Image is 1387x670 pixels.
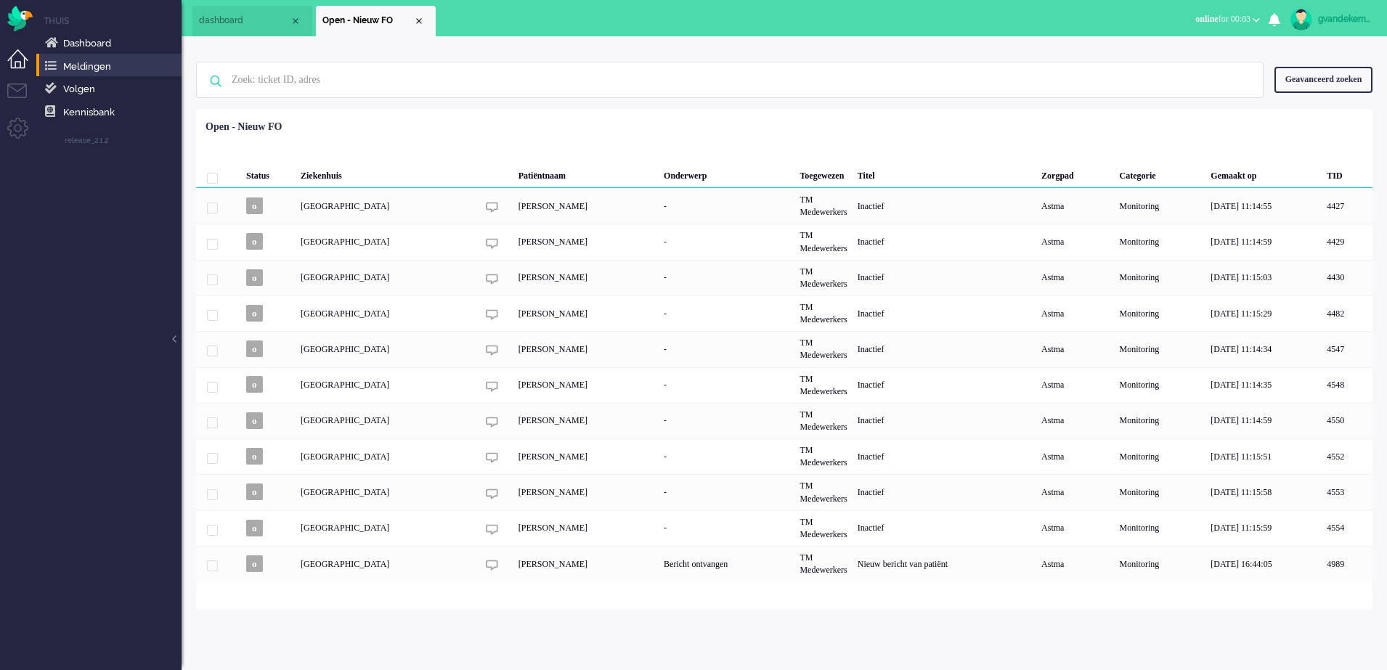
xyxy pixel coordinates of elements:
[42,58,182,74] a: Notifications menu item
[246,376,263,393] span: o
[486,344,498,356] img: ic_chat_grey.svg
[659,260,794,295] div: -
[659,188,794,224] div: -
[1322,224,1372,259] div: 4429
[1036,403,1114,438] div: Astma
[853,188,1036,224] div: Inactief
[853,260,1036,295] div: Inactief
[513,188,659,224] div: [PERSON_NAME]
[246,448,263,465] span: o
[1036,188,1114,224] div: Astma
[853,546,1036,581] div: Nieuw bericht van patiënt
[196,510,1372,546] div: 4554
[1322,403,1372,438] div: 4550
[659,474,794,510] div: -
[192,6,312,36] li: Dashboard
[1036,260,1114,295] div: Astma
[1195,14,1250,24] span: for 00:03
[296,510,477,546] div: [GEOGRAPHIC_DATA]
[513,438,659,474] div: [PERSON_NAME]
[794,295,852,331] div: TM Medewerkers
[486,452,498,464] img: ic_chat_grey.svg
[794,474,852,510] div: TM Medewerkers
[196,260,1372,295] div: 4430
[1322,188,1372,224] div: 4427
[1322,510,1372,546] div: 4554
[486,416,498,428] img: ic_chat_grey.svg
[1036,438,1114,474] div: Astma
[1322,295,1372,331] div: 4482
[241,159,296,188] div: Status
[42,104,182,120] a: Knowledge base
[794,546,852,581] div: TM Medewerkers
[296,546,477,581] div: [GEOGRAPHIC_DATA]
[659,331,794,367] div: -
[853,224,1036,259] div: Inactief
[1274,67,1372,92] div: Geavanceerd zoeken
[1288,9,1372,30] a: gvandekempe
[290,15,301,27] div: Close tab
[1036,546,1114,581] div: Astma
[296,367,477,403] div: [GEOGRAPHIC_DATA]
[296,188,477,224] div: [GEOGRAPHIC_DATA]
[413,15,425,27] div: Close tab
[1115,403,1206,438] div: Monitoring
[1115,510,1206,546] div: Monitoring
[794,403,852,438] div: TM Medewerkers
[794,438,852,474] div: TM Medewerkers
[1205,331,1322,367] div: [DATE] 11:14:34
[42,35,182,51] a: Dashboard menu item
[7,9,33,20] a: Omnidesk
[1115,438,1206,474] div: Monitoring
[196,403,1372,438] div: 4550
[206,120,282,134] div: Open - Nieuw FO
[246,555,263,572] span: o
[659,159,794,188] div: Onderwerp
[196,474,1372,510] div: 4553
[853,474,1036,510] div: Inactief
[486,273,498,285] img: ic_chat_grey.svg
[1205,438,1322,474] div: [DATE] 11:15:51
[63,61,111,72] span: Meldingen
[246,340,263,357] span: o
[853,331,1036,367] div: Inactief
[7,6,33,31] img: flow_omnibird.svg
[1322,438,1372,474] div: 4552
[196,438,1372,474] div: 4552
[196,546,1372,581] div: 4989
[659,546,794,581] div: Bericht ontvangen
[1036,510,1114,546] div: Astma
[1115,546,1206,581] div: Monitoring
[1322,331,1372,367] div: 4547
[1115,474,1206,510] div: Monitoring
[7,49,40,82] li: Dashboard menu
[853,367,1036,403] div: Inactief
[1205,367,1322,403] div: [DATE] 11:14:35
[296,331,477,367] div: [GEOGRAPHIC_DATA]
[296,403,477,438] div: [GEOGRAPHIC_DATA]
[1115,188,1206,224] div: Monitoring
[1318,12,1372,26] div: gvandekempe
[1290,9,1312,30] img: avatar
[794,331,852,367] div: TM Medewerkers
[853,295,1036,331] div: Inactief
[513,474,659,510] div: [PERSON_NAME]
[246,233,263,250] span: o
[296,295,477,331] div: [GEOGRAPHIC_DATA]
[1205,295,1322,331] div: [DATE] 11:15:29
[1322,474,1372,510] div: 4553
[1322,546,1372,581] div: 4989
[853,438,1036,474] div: Inactief
[659,403,794,438] div: -
[1205,260,1322,295] div: [DATE] 11:15:03
[65,136,108,146] span: release_2.1.2
[513,367,659,403] div: [PERSON_NAME]
[63,38,111,49] span: Dashboard
[513,331,659,367] div: [PERSON_NAME]
[513,159,659,188] div: Patiëntnaam
[513,260,659,295] div: [PERSON_NAME]
[296,474,477,510] div: [GEOGRAPHIC_DATA]
[7,83,40,116] li: Tickets menu
[1322,367,1372,403] div: 4548
[659,510,794,546] div: -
